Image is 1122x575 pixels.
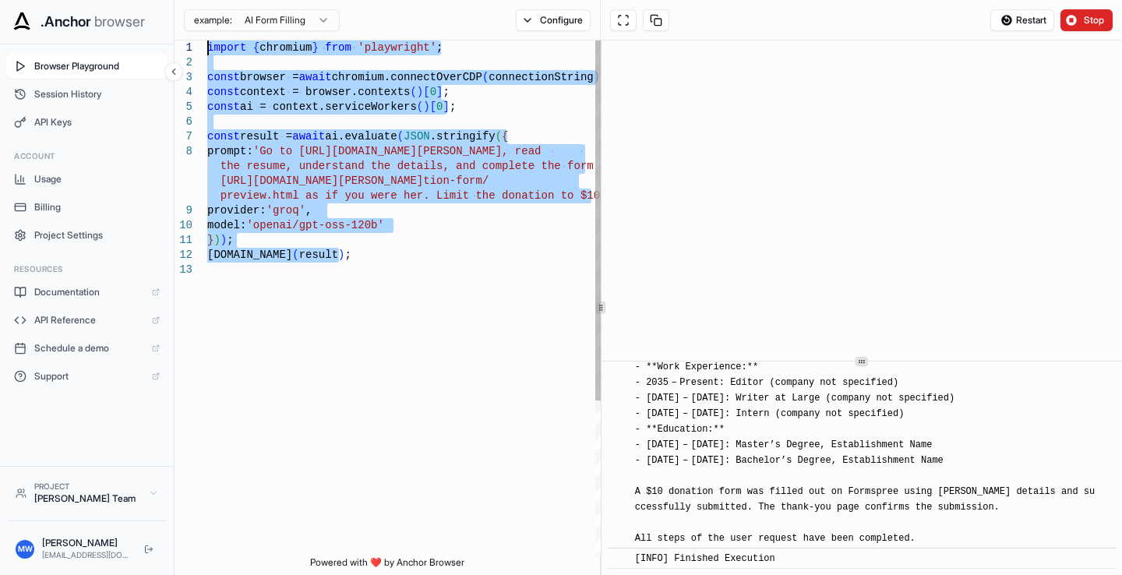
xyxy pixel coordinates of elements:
[221,160,548,172] span: the resume, understand the details, and complete t
[194,14,232,26] span: example:
[516,9,591,31] button: Configure
[443,86,449,98] span: ;
[430,130,496,143] span: .stringify
[548,189,613,202] span: n to $10.'
[417,101,423,113] span: (
[207,101,240,113] span: const
[502,130,508,143] span: {
[34,229,160,242] span: Project Settings
[6,364,168,389] a: Support
[417,86,423,98] span: )
[325,130,397,143] span: ai.evaluate
[616,551,623,566] span: ​
[240,101,417,113] span: ai = context.serviceWorkers
[635,284,1096,544] span: [INFO] The resume for [PERSON_NAME] has been read and the details are: - **Full Name:** [PERSON_N...
[292,130,325,143] span: await
[42,537,132,549] div: [PERSON_NAME]
[34,370,144,383] span: Support
[1084,14,1106,26] span: Stop
[423,175,489,187] span: tion-form/
[253,145,528,157] span: 'Go to [URL][DOMAIN_NAME][PERSON_NAME], re
[6,54,168,79] button: Browser Playground
[175,70,192,85] div: 3
[34,481,141,492] div: Project
[175,248,192,263] div: 12
[207,71,240,83] span: const
[246,219,383,231] span: 'openai/gpt-oss-120b'
[430,101,436,113] span: [
[594,71,600,83] span: )
[310,556,464,575] span: Powered with ❤️ by Anchor Browser
[430,86,436,98] span: 0
[34,201,160,213] span: Billing
[1060,9,1113,31] button: Stop
[175,263,192,277] div: 13
[299,249,338,261] span: result
[18,543,33,555] span: MW
[266,204,305,217] span: 'groq'
[94,11,145,33] span: browser
[175,115,192,129] div: 6
[207,86,240,98] span: const
[489,71,593,83] span: connectionString
[9,9,34,34] img: Anchor Icon
[207,249,292,261] span: [DOMAIN_NAME]
[643,9,669,31] button: Copy session ID
[6,82,168,107] button: Session History
[207,204,266,217] span: provider:
[139,540,158,559] button: Logout
[6,110,168,135] button: API Keys
[8,474,166,511] button: Project[PERSON_NAME] Team
[34,342,144,355] span: Schedule a demo
[175,129,192,144] div: 7
[14,150,160,162] h3: Account
[299,71,332,83] span: await
[175,218,192,233] div: 10
[450,101,456,113] span: ;
[423,86,429,98] span: [
[213,234,220,246] span: )
[34,314,144,326] span: API Reference
[175,85,192,100] div: 4
[175,144,192,159] div: 8
[240,71,299,83] span: browser =
[259,41,312,54] span: chromium
[990,9,1054,31] button: Restart
[423,101,429,113] span: )
[240,130,292,143] span: result =
[338,249,344,261] span: )
[344,249,351,261] span: ;
[14,263,160,275] h3: Resources
[6,308,168,333] a: API Reference
[410,86,416,98] span: (
[207,130,240,143] span: const
[397,130,404,143] span: (
[548,160,613,172] span: he form at
[240,86,410,98] span: context = browser.contexts
[358,41,436,54] span: 'playwright'
[42,549,132,561] div: [EMAIL_ADDRESS][DOMAIN_NAME]
[6,167,168,192] button: Usage
[404,130,430,143] span: JSON
[436,41,443,54] span: ;
[496,130,502,143] span: (
[34,492,141,505] div: [PERSON_NAME] Team
[221,189,548,202] span: preview.html as if you were her. Limit the donatio
[34,60,160,72] span: Browser Playground
[1016,14,1046,26] span: Restart
[6,280,168,305] a: Documentation
[175,100,192,115] div: 5
[227,234,233,246] span: ;
[175,55,192,70] div: 2
[292,249,298,261] span: (
[175,233,192,248] div: 11
[253,41,259,54] span: {
[436,86,443,98] span: ]
[41,11,91,33] span: .Anchor
[528,145,542,157] span: ad
[34,116,160,129] span: API Keys
[332,71,482,83] span: chromium.connectOverCDP
[312,41,318,54] span: }
[175,41,192,55] div: 1
[6,223,168,248] button: Project Settings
